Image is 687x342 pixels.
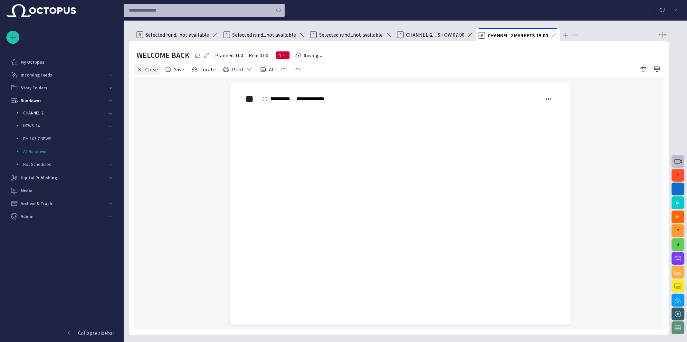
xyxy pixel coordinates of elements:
[672,169,684,182] button: f
[23,110,104,116] p: CHANNEL 2
[137,50,189,60] h2: WELCOME BACK
[249,51,268,59] p: Real: 0:00
[10,146,117,158] div: All Rundowns
[488,32,548,39] span: CHANNEL-2 MARKETS 15:00
[397,32,404,38] p: R
[308,28,395,41] div: RSelected rund...not available
[189,64,218,75] button: Locate
[479,32,485,39] p: R
[21,213,33,220] p: Admin
[310,32,317,38] p: R
[221,64,255,75] button: Print
[163,64,186,75] button: Save
[6,56,117,223] ul: main menu
[672,196,684,209] button: M
[23,161,104,167] p: Not Scheduled
[21,72,52,78] p: Incoming Feeds
[672,183,684,195] button: I
[654,4,683,15] button: GJ
[21,175,57,181] p: Digital Publishing
[279,52,282,59] span: N
[21,85,47,91] p: Story Folders
[258,64,276,75] button: AI
[6,184,117,197] div: Media
[215,51,243,59] p: Planned: 0:00
[233,32,296,38] span: Selected rund...not available
[224,32,230,38] p: R
[221,28,308,41] div: RSelected rund...not available
[134,28,221,41] div: RSelected rund...not available
[276,50,290,61] button: N
[137,32,143,38] p: R
[672,224,684,237] button: P
[672,238,684,251] button: S
[21,59,44,65] p: My Octopus
[21,97,42,104] p: Rundowns
[406,32,465,38] span: CHANNEL-2 ... SHOW 07:00
[21,200,52,207] p: Archive & Trash
[21,187,33,194] p: Media
[659,6,665,14] p: G J
[395,28,476,41] div: RCHANNEL-2 ... SHOW 07:00
[23,122,104,129] p: NEWS 24
[6,327,117,339] button: Collapse sidebar
[304,52,323,59] span: Saving...
[476,28,559,41] div: RCHANNEL-2 MARKETS 15:00
[6,4,76,17] img: Octopus News Room
[78,329,114,337] p: Collapse sidebar
[134,64,160,75] button: Close
[146,32,209,38] span: Selected rund...not available
[319,32,383,38] span: Selected rund...not available
[23,148,117,155] p: All Rundowns
[23,135,104,142] p: FM 103.7 NEWS
[672,211,684,223] button: M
